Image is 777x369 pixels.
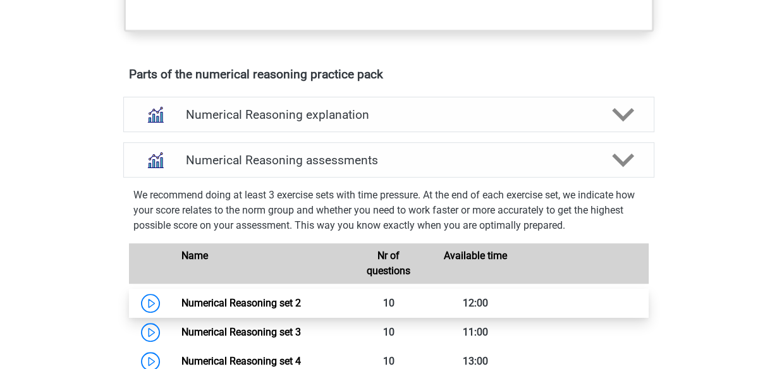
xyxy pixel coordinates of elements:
p: We recommend doing at least 3 exercise sets with time pressure. At the end of each exercise set, ... [133,188,644,233]
a: Numerical Reasoning set 3 [181,326,301,338]
h4: Parts of the numerical reasoning practice pack [129,67,649,82]
h4: Numerical Reasoning assessments [186,153,592,167]
div: Available time [432,248,518,279]
a: assessments Numerical Reasoning assessments [118,142,659,178]
h4: Numerical Reasoning explanation [186,107,592,122]
a: explanations Numerical Reasoning explanation [118,97,659,132]
div: Name [172,248,345,279]
a: Numerical Reasoning set 4 [181,355,301,367]
img: numerical reasoning assessments [139,144,171,176]
a: Numerical Reasoning set 2 [181,297,301,309]
img: numerical reasoning explanations [139,99,171,131]
div: Nr of questions [345,248,432,279]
